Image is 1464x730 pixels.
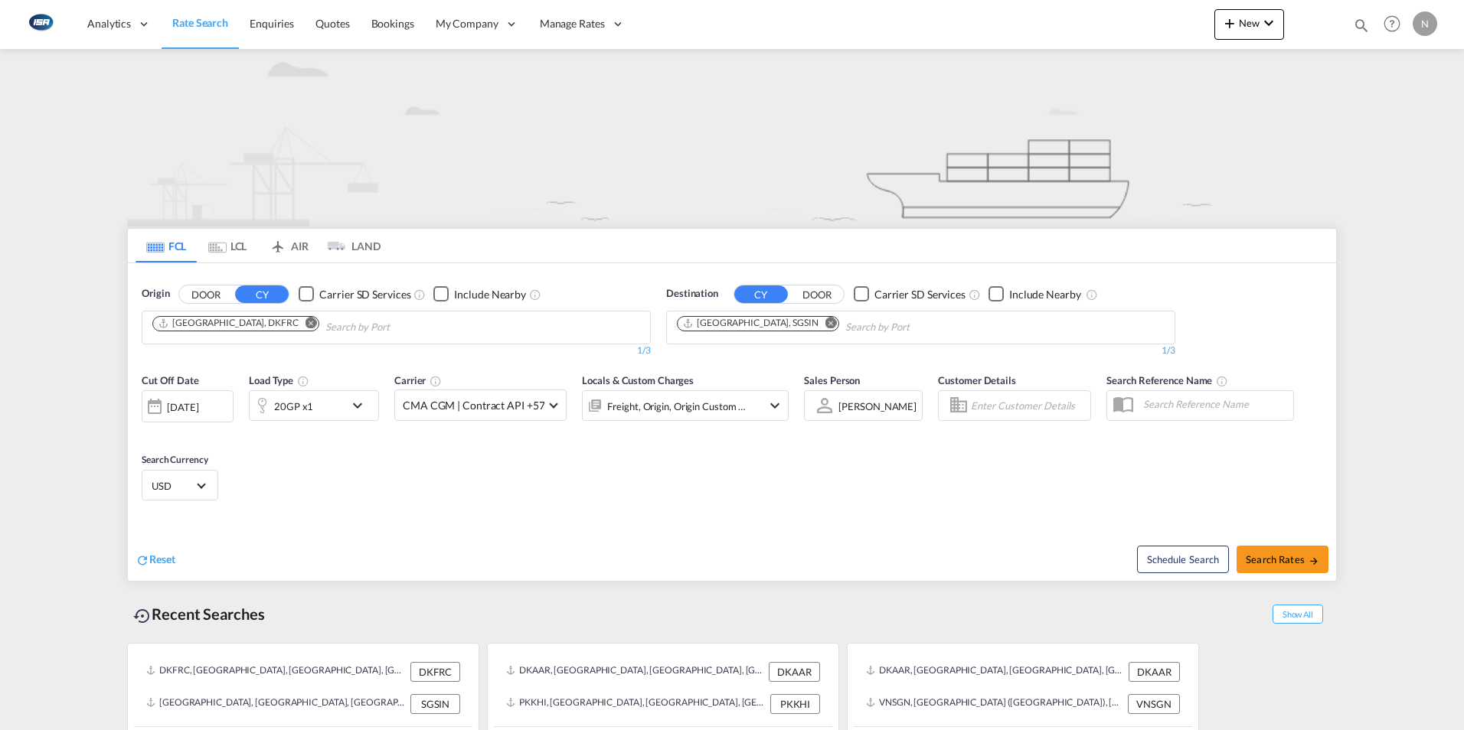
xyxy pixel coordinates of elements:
[1137,546,1229,573] button: Note: By default Schedule search will only considerorigin ports, destination ports and cut off da...
[158,317,299,330] div: Fredericia, DKFRC
[1129,662,1180,682] div: DKAAR
[1413,11,1437,36] div: N
[315,17,349,30] span: Quotes
[249,390,379,421] div: 20GP x1icon-chevron-down
[1309,556,1319,566] md-icon: icon-arrow-right
[197,229,258,262] md-tab-item: LCL
[136,229,381,262] md-pagination-wrapper: Use the left and right arrow keys to navigate between tabs
[1214,9,1284,40] button: icon-plus 400-fgNewicon-chevron-down
[666,286,718,301] span: Destination
[23,7,57,41] img: 1aa151c0c08011ec8d6f413816f9a227.png
[142,374,199,386] span: Cut Off Date
[133,607,152,625] md-icon: icon-backup-restore
[682,317,822,330] div: Press delete to remove this chip.
[815,317,838,332] button: Remove
[410,694,460,714] div: SGSIN
[136,553,149,567] md-icon: icon-refresh
[436,16,498,31] span: My Company
[319,229,381,262] md-tab-item: LAND
[529,288,541,301] md-icon: Unchecked: Ignores neighbouring ports when fetching rates.Checked : Includes neighbouring ports w...
[506,662,765,682] div: DKAAR, Aarhus, Denmark, Northern Europe, Europe
[1237,546,1328,573] button: Search Ratesicon-arrow-right
[269,237,287,249] md-icon: icon-airplane
[297,375,309,387] md-icon: icon-information-outline
[150,311,477,340] md-chips-wrap: Chips container. Use arrow keys to select chips.
[675,311,997,340] md-chips-wrap: Chips container. Use arrow keys to select chips.
[971,394,1086,417] input: Enter Customer Details
[87,16,131,31] span: Analytics
[250,17,294,30] span: Enquiries
[989,286,1081,302] md-checkbox: Checkbox No Ink
[403,398,544,413] span: CMA CGM | Contract API +57
[249,374,309,386] span: Load Type
[506,694,766,714] div: PKKHI, Karachi, Pakistan, Indian Subcontinent, Asia Pacific
[158,317,302,330] div: Press delete to remove this chip.
[142,390,234,422] div: [DATE]
[296,317,319,332] button: Remove
[142,344,651,357] div: 1/3
[430,375,442,387] md-icon: The selected Trucker/Carrierwill be displayed in the rate results If the rates are from another f...
[274,396,313,417] div: 20GP x1
[394,374,442,386] span: Carrier
[838,400,917,412] div: [PERSON_NAME]
[167,400,198,414] div: [DATE]
[136,229,197,262] md-tab-item: FCL
[1273,605,1323,624] span: Show All
[149,552,175,565] span: Reset
[854,286,966,302] md-checkbox: Checkbox No Ink
[1221,17,1278,29] span: New
[179,285,233,303] button: DOOR
[235,285,289,303] button: CY
[734,285,788,303] button: CY
[837,395,918,417] md-select: Sales Person: Nicolai Seidler
[770,694,820,714] div: PKKHI
[540,16,605,31] span: Manage Rates
[433,286,526,302] md-checkbox: Checkbox No Ink
[682,317,819,330] div: Singapore, SGSIN
[845,315,991,340] input: Chips input.
[804,374,860,386] span: Sales Person
[1260,14,1278,32] md-icon: icon-chevron-down
[938,374,1015,386] span: Customer Details
[127,49,1337,226] img: new-FCL.png
[319,287,410,302] div: Carrier SD Services
[371,17,414,30] span: Bookings
[1086,288,1098,301] md-icon: Unchecked: Ignores neighbouring ports when fetching rates.Checked : Includes neighbouring ports w...
[142,421,153,442] md-datepicker: Select
[1106,374,1228,386] span: Search Reference Name
[1009,287,1081,302] div: Include Nearby
[1246,553,1319,565] span: Search Rates
[1353,17,1370,40] div: icon-magnify
[582,390,789,421] div: Freight Origin Origin Custom Factory Stuffingicon-chevron-down
[874,287,966,302] div: Carrier SD Services
[866,694,1124,714] div: VNSGN, Ho Chi Minh City (Saigon), Viet Nam, South East Asia, Asia Pacific
[1221,14,1239,32] md-icon: icon-plus 400-fg
[582,374,694,386] span: Locals & Custom Charges
[142,286,169,301] span: Origin
[769,662,820,682] div: DKAAR
[1128,694,1180,714] div: VNSGN
[136,552,175,569] div: icon-refreshReset
[142,454,208,465] span: Search Currency
[766,396,784,415] md-icon: icon-chevron-down
[325,315,471,340] input: Chips input.
[128,263,1336,581] div: OriginDOOR CY Checkbox No InkUnchecked: Search for CY (Container Yard) services for all selected ...
[146,694,407,714] div: SGSIN, Singapore, Singapore, South East Asia, Asia Pacific
[127,597,271,631] div: Recent Searches
[258,229,319,262] md-tab-item: AIR
[146,662,407,682] div: DKFRC, Fredericia, Denmark, Northern Europe, Europe
[666,344,1175,357] div: 1/3
[413,288,426,301] md-icon: Unchecked: Search for CY (Container Yard) services for all selected carriers.Checked : Search for...
[172,16,228,29] span: Rate Search
[1216,375,1228,387] md-icon: Your search will be saved by the below given name
[1379,11,1413,38] div: Help
[1379,11,1405,37] span: Help
[866,662,1125,682] div: DKAAR, Aarhus, Denmark, Northern Europe, Europe
[454,287,526,302] div: Include Nearby
[969,288,981,301] md-icon: Unchecked: Search for CY (Container Yard) services for all selected carriers.Checked : Search for...
[1353,17,1370,34] md-icon: icon-magnify
[790,285,844,303] button: DOOR
[607,396,747,417] div: Freight Origin Origin Custom Factory Stuffing
[348,396,374,415] md-icon: icon-chevron-down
